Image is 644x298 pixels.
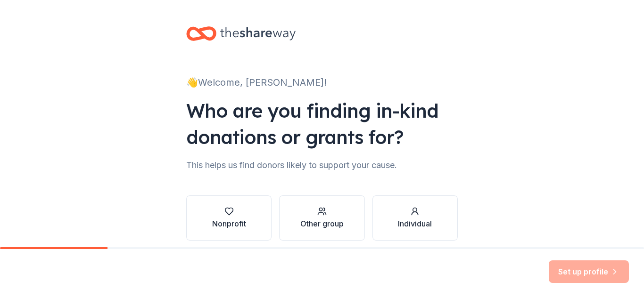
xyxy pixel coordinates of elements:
div: Nonprofit [212,218,246,229]
div: Individual [398,218,432,229]
button: Nonprofit [186,195,272,241]
div: This helps us find donors likely to support your cause. [186,158,458,173]
div: Other group [300,218,344,229]
button: Other group [279,195,364,241]
button: Individual [372,195,458,241]
div: 👋 Welcome, [PERSON_NAME]! [186,75,458,90]
div: Who are you finding in-kind donations or grants for? [186,97,458,150]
